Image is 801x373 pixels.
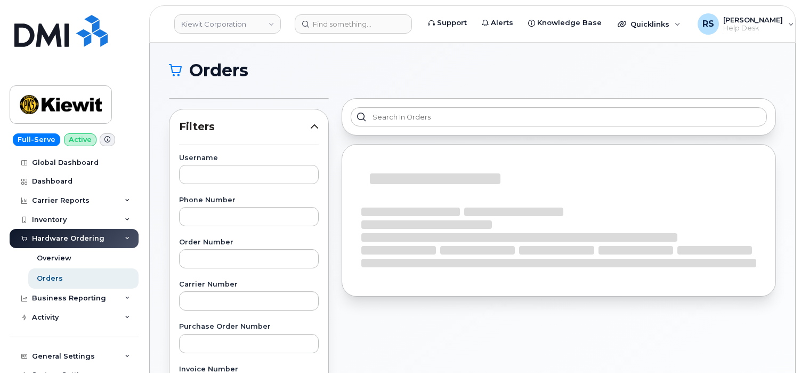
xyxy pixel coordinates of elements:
[179,366,319,373] label: Invoice Number
[179,239,319,246] label: Order Number
[179,281,319,288] label: Carrier Number
[189,62,248,78] span: Orders
[179,197,319,204] label: Phone Number
[179,323,319,330] label: Purchase Order Number
[351,107,767,126] input: Search in orders
[179,155,319,162] label: Username
[179,119,310,134] span: Filters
